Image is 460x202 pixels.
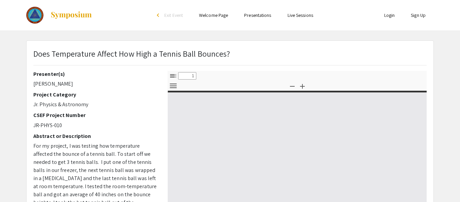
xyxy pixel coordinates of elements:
h2: CSEF Project Number [33,112,158,118]
h2: Abstract or Description [33,133,158,139]
button: Zoom In [297,81,308,91]
p: Jr. Physics & Astronomy [33,100,158,109]
img: Symposium by ForagerOne [50,11,92,19]
input: Page [178,72,196,80]
h2: Presenter(s) [33,71,158,77]
button: Toggle Sidebar [167,71,179,81]
a: Sign Up [411,12,426,18]
img: The 2023 Colorado Science & Engineering Fair [26,7,43,24]
span: Exit Event [164,12,183,18]
a: Login [384,12,395,18]
button: Tools [167,81,179,91]
p: Does Temperature Affect How High a Tennis Ball Bounces? [33,48,230,60]
h2: Project Category [33,91,158,98]
a: Presentations [244,12,271,18]
p: JR-PHYS-010 [33,121,158,129]
a: The 2023 Colorado Science & Engineering Fair [26,7,92,24]
a: Live Sessions [288,12,313,18]
p: [PERSON_NAME] [33,80,158,88]
button: Zoom Out [287,81,298,91]
a: Welcome Page [199,12,228,18]
div: arrow_back_ios [157,13,161,17]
